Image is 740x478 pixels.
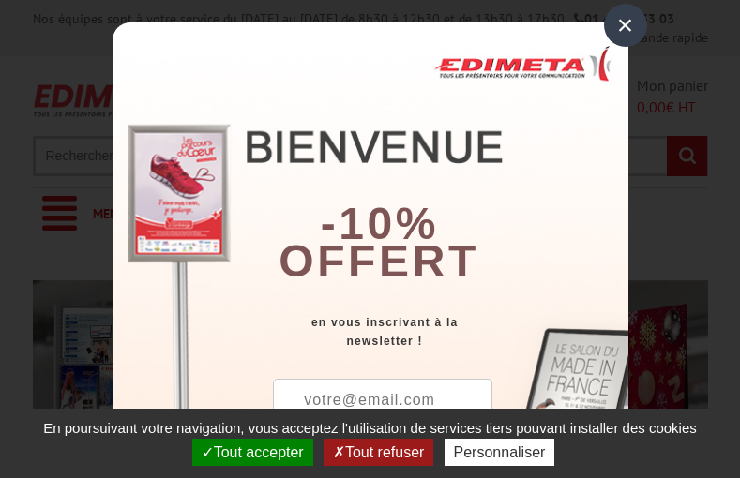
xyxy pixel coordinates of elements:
div: × [604,4,647,47]
input: votre@email.com [273,379,492,422]
button: Tout accepter [192,439,313,466]
font: offert [279,236,479,286]
div: en vous inscrivant à la newsletter ! [263,313,628,351]
span: En poursuivant votre navigation, vous acceptez l'utilisation de services tiers pouvant installer ... [34,420,706,436]
button: Tout refuser [324,439,433,466]
button: Personnaliser (fenêtre modale) [445,439,555,466]
b: -10% [321,199,439,248]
